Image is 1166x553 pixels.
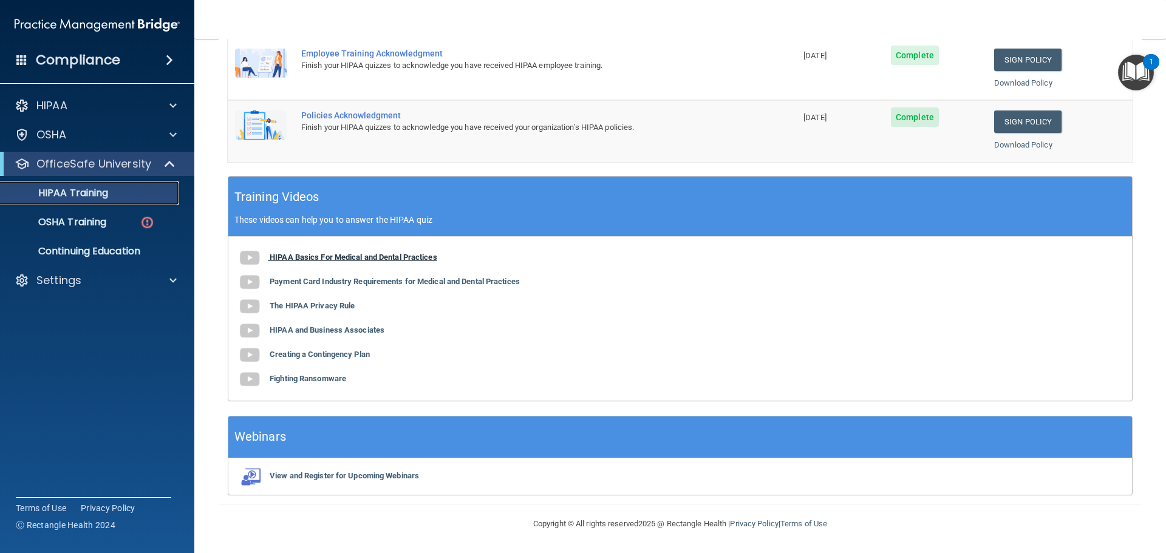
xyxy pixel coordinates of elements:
a: Terms of Use [16,502,66,514]
h5: Webinars [234,426,286,447]
a: OSHA [15,127,177,142]
img: gray_youtube_icon.38fcd6cc.png [237,294,262,319]
p: Continuing Education [8,245,174,257]
a: Terms of Use [780,519,827,528]
b: Payment Card Industry Requirements for Medical and Dental Practices [270,277,520,286]
div: Finish your HIPAA quizzes to acknowledge you have received HIPAA employee training. [301,58,735,73]
a: HIPAA [15,98,177,113]
div: Policies Acknowledgment [301,110,735,120]
b: Creating a Contingency Plan [270,350,370,359]
iframe: Drift Widget Chat Controller [956,467,1151,515]
span: [DATE] [803,51,827,60]
p: Settings [36,273,81,288]
button: Open Resource Center, 1 new notification [1118,55,1154,90]
a: Privacy Policy [730,519,778,528]
img: danger-circle.6113f641.png [140,215,155,230]
b: HIPAA Basics For Medical and Dental Practices [270,253,437,262]
img: gray_youtube_icon.38fcd6cc.png [237,367,262,392]
h5: Training Videos [234,186,319,208]
b: HIPAA and Business Associates [270,325,384,334]
a: OfficeSafe University [15,157,176,171]
p: HIPAA Training [8,187,108,199]
p: OSHA [36,127,67,142]
p: These videos can help you to answer the HIPAA quiz [234,215,1126,225]
a: Download Policy [994,78,1052,87]
b: The HIPAA Privacy Rule [270,301,355,310]
img: PMB logo [15,13,180,37]
div: Copyright © All rights reserved 2025 @ Rectangle Health | | [459,504,902,543]
b: View and Register for Upcoming Webinars [270,471,419,480]
img: webinarIcon.c7ebbf15.png [237,467,262,486]
img: gray_youtube_icon.38fcd6cc.png [237,319,262,343]
div: Finish your HIPAA quizzes to acknowledge you have received your organization’s HIPAA policies. [301,120,735,135]
span: Complete [891,46,939,65]
h4: Compliance [36,52,120,69]
img: gray_youtube_icon.38fcd6cc.png [237,343,262,367]
a: Settings [15,273,177,288]
img: gray_youtube_icon.38fcd6cc.png [237,246,262,270]
span: Complete [891,107,939,127]
div: Employee Training Acknowledgment [301,49,735,58]
a: Sign Policy [994,49,1062,71]
p: HIPAA [36,98,67,113]
div: 1 [1149,62,1153,78]
span: [DATE] [803,113,827,122]
a: Sign Policy [994,110,1062,133]
p: OfficeSafe University [36,157,151,171]
b: Fighting Ransomware [270,374,346,383]
p: OSHA Training [8,216,106,228]
a: Download Policy [994,140,1052,149]
span: Ⓒ Rectangle Health 2024 [16,519,115,531]
a: Privacy Policy [81,502,135,514]
img: gray_youtube_icon.38fcd6cc.png [237,270,262,294]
